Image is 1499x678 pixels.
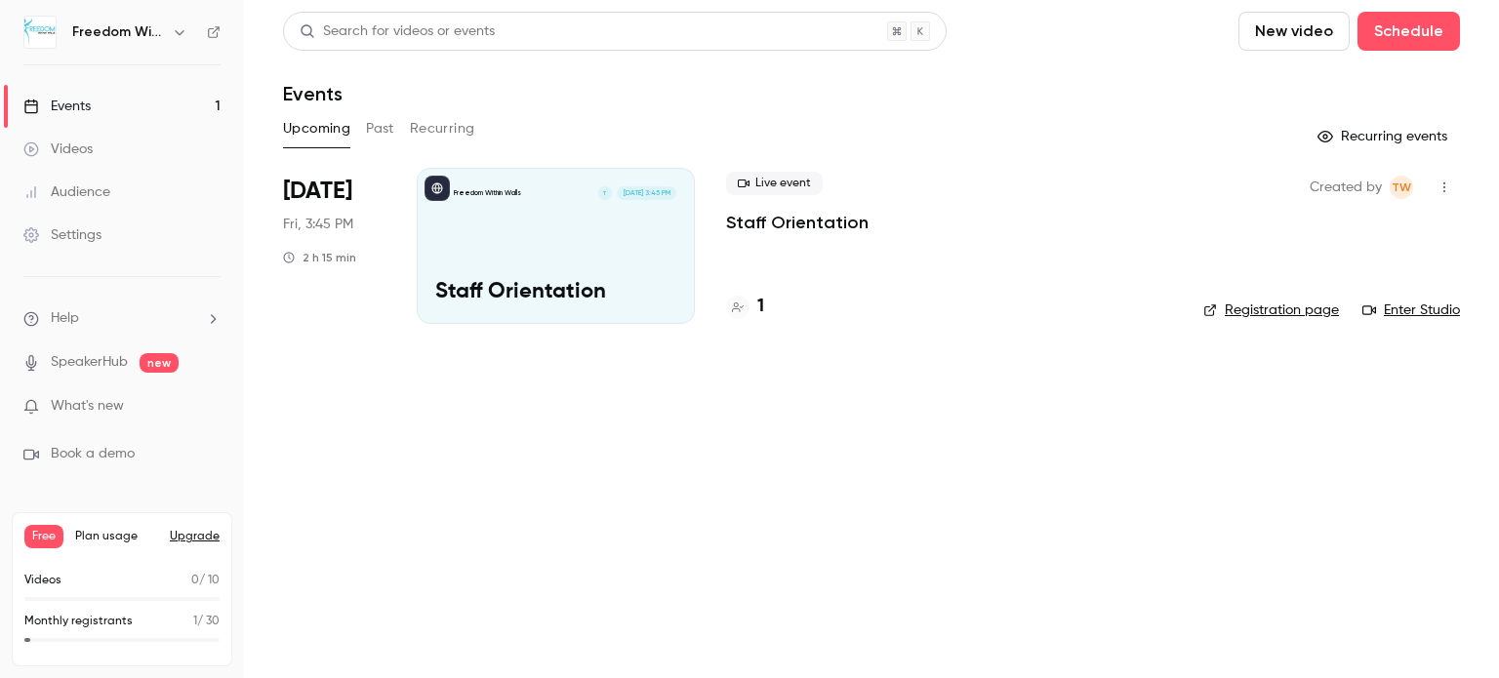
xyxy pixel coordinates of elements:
span: Free [24,525,63,548]
p: Monthly registrants [24,613,133,630]
span: Live event [726,172,823,195]
span: TW [1392,176,1411,199]
h1: Events [283,82,343,105]
div: Search for videos or events [300,21,495,42]
a: Enter Studio [1362,300,1460,320]
button: Recurring [410,113,475,144]
div: Settings [23,225,101,245]
button: New video [1238,12,1350,51]
span: [DATE] 3:45 PM [617,186,675,200]
p: Freedom Within Walls [454,188,521,198]
p: / 10 [191,572,220,589]
p: Staff Orientation [435,280,676,305]
a: 1 [726,294,764,320]
span: What's new [51,396,124,417]
h6: Freedom Within Walls [72,22,164,42]
img: Freedom Within Walls [24,17,56,48]
button: Schedule [1357,12,1460,51]
span: 0 [191,575,199,586]
a: Staff Orientation [726,211,869,234]
span: Plan usage [75,529,158,544]
span: TyShaun Wynter [1390,176,1413,199]
button: Upcoming [283,113,350,144]
div: Sep 12 Fri, 3:45 PM (America/New York) [283,168,385,324]
div: Audience [23,182,110,202]
a: Registration page [1203,300,1339,320]
p: / 30 [193,613,220,630]
span: 1 [193,616,197,627]
h4: 1 [757,294,764,320]
span: Help [51,308,79,329]
a: SpeakerHub [51,352,128,373]
span: Created by [1310,176,1382,199]
span: new [140,353,179,373]
a: Staff OrientationFreedom Within WallsT[DATE] 3:45 PMStaff Orientation [417,168,695,324]
span: [DATE] [283,176,352,207]
div: 2 h 15 min [283,250,356,265]
div: T [597,185,613,201]
iframe: Noticeable Trigger [197,398,221,416]
button: Recurring events [1309,121,1460,152]
p: Videos [24,572,61,589]
span: Book a demo [51,444,135,464]
button: Upgrade [170,529,220,544]
button: Past [366,113,394,144]
div: Videos [23,140,93,159]
div: Events [23,97,91,116]
span: Fri, 3:45 PM [283,215,353,234]
li: help-dropdown-opener [23,308,221,329]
